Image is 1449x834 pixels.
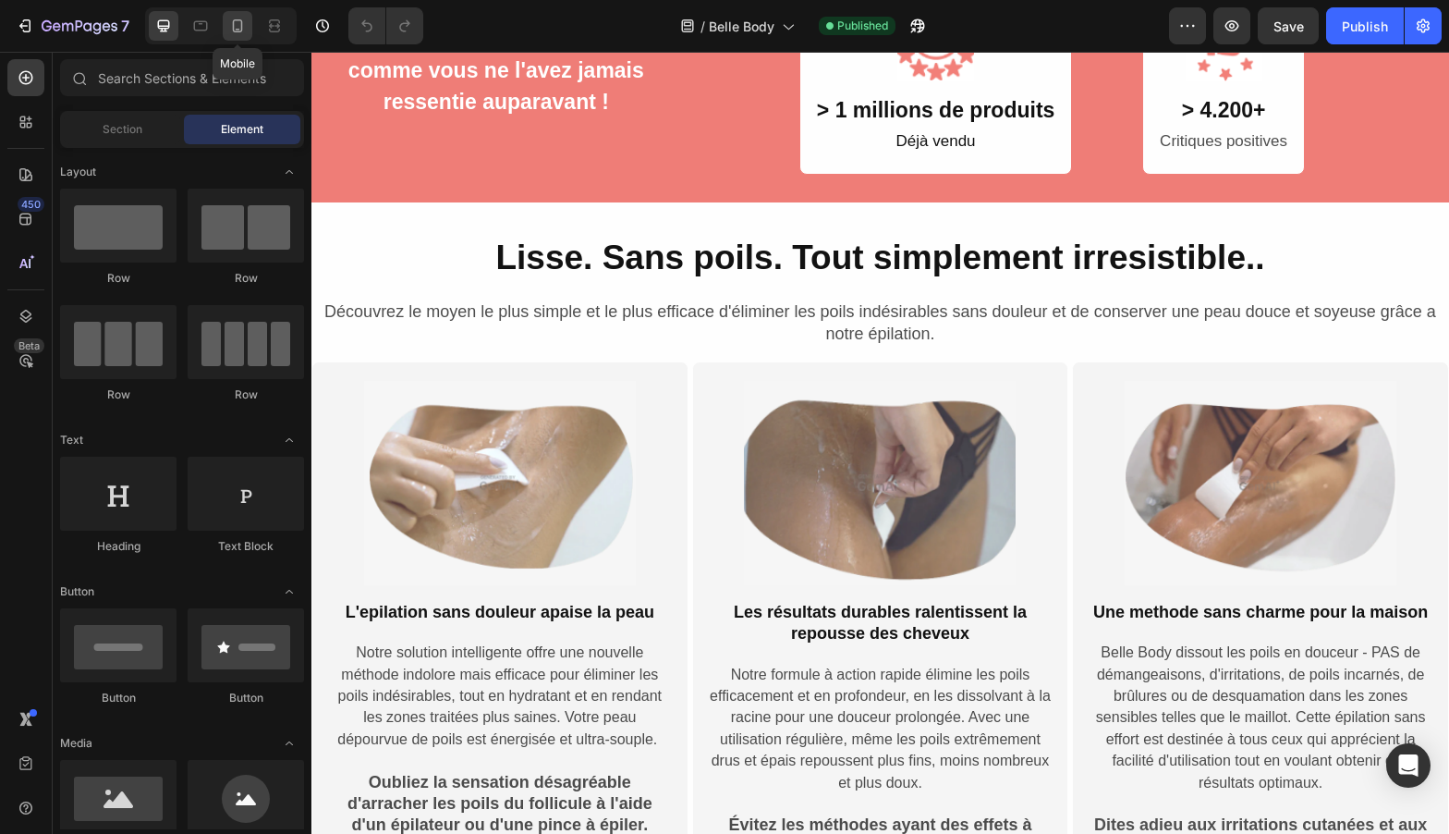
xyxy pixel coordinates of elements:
[188,270,304,287] div: Row
[348,7,423,44] div: Undo/Redo
[783,764,1115,826] strong: Dites adieu aux irritations cutanées et aux procédures fastidieuses dans les salons de beauté oné...
[26,593,350,695] span: Notre solution intelligente offre une nouvelle méthode indolore mais efficace pour éliminer les p...
[274,729,304,758] span: Toggle open
[837,18,888,34] span: Published
[1386,743,1431,788] div: Open Intercom Messenger
[60,164,96,180] span: Layout
[1258,7,1319,44] button: Save
[1342,17,1388,36] div: Publish
[311,52,1449,834] iframe: Design area
[60,386,177,403] div: Row
[16,548,361,573] div: L'epilation sans douleur apaise la peau
[785,593,1114,738] span: Belle Body dissout les poils en douceur - PAS de démangeaisons, d'irritations, de poils incarnés,...
[60,59,304,96] input: Search Sections & Elements
[398,550,740,594] p: Les résultats durables ralentissent la repousse des cheveux
[36,721,341,783] strong: Oubliez la sensation désagréable d'arracher les poils du follicule à l'aide d'un épilateur ou d'u...
[188,690,304,706] div: Button
[2,250,1136,293] p: Découvrez le moyen le plus simple et le plus efficace d'éliminer les poils indésirables sans doul...
[274,577,304,607] span: Toggle open
[274,157,304,187] span: Toggle open
[432,329,704,534] img: Alt image
[700,17,705,36] span: /
[60,690,177,706] div: Button
[846,76,978,104] div: Critiques positives
[813,329,1085,534] img: Alt image
[60,538,177,555] div: Heading
[60,270,177,287] div: Row
[505,78,744,102] p: Déjà vendu
[709,17,774,36] span: Belle Body
[1273,18,1304,34] span: Save
[398,615,739,739] span: Notre formule à action rapide élimine les poils efficacement et en profondeur, en les dissolvant ...
[1326,7,1404,44] button: Publish
[188,538,304,555] div: Text Block
[274,425,304,455] span: Toggle open
[60,735,92,752] span: Media
[60,583,94,600] span: Button
[121,15,129,37] p: 7
[53,329,324,534] img: Alt image
[188,386,304,403] div: Row
[60,432,83,448] span: Text
[871,46,955,70] strong: > 4.200+
[7,7,138,44] button: 7
[14,338,44,353] div: Beta
[18,197,44,212] div: 450
[103,121,142,138] span: Section
[776,548,1122,573] div: Une methode sans charme pour la maison
[221,121,263,138] span: Element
